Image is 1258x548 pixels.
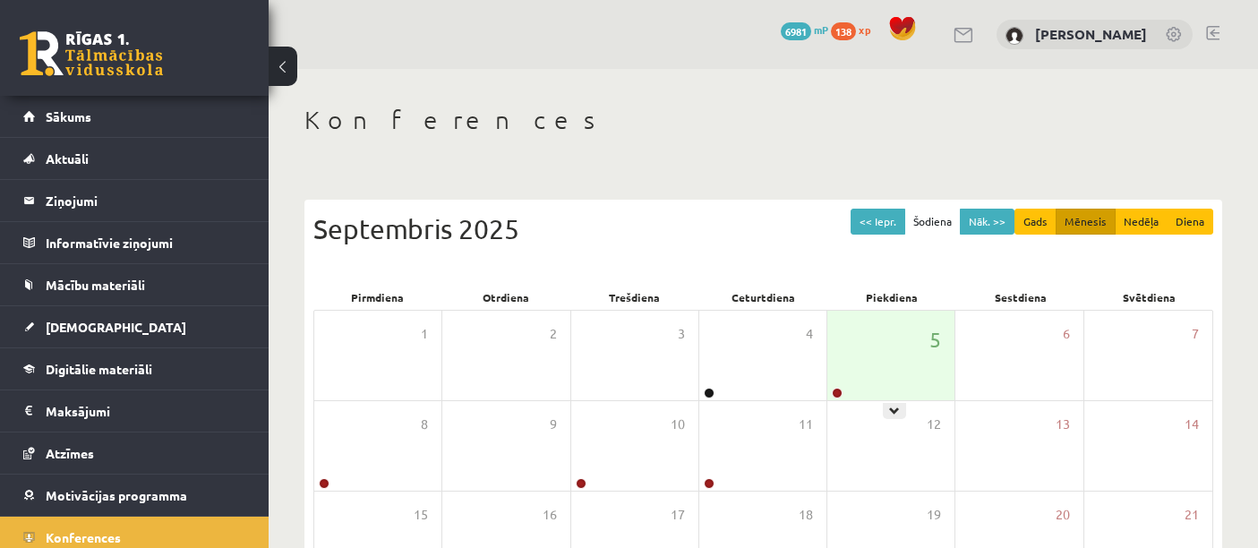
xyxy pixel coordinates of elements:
span: 21 [1185,505,1199,525]
span: 11 [799,415,813,434]
span: 1 [421,324,428,344]
button: Diena [1167,209,1213,235]
span: 8 [421,415,428,434]
div: Otrdiena [442,285,571,310]
span: 6 [1063,324,1070,344]
span: 4 [806,324,813,344]
span: [DEMOGRAPHIC_DATA] [46,319,186,335]
button: Mēnesis [1056,209,1116,235]
span: mP [814,22,828,37]
button: << Iepr. [851,209,905,235]
div: Svētdiena [1084,285,1213,310]
span: 20 [1056,505,1070,525]
button: Nāk. >> [960,209,1014,235]
div: Trešdiena [570,285,699,310]
div: Septembris 2025 [313,209,1213,249]
a: Mācību materiāli [23,264,246,305]
span: 5 [929,324,941,355]
span: 14 [1185,415,1199,434]
button: Šodiena [904,209,961,235]
legend: Ziņojumi [46,180,246,221]
span: Konferences [46,529,121,545]
span: Mācību materiāli [46,277,145,293]
button: Gads [1014,209,1057,235]
a: Informatīvie ziņojumi [23,222,246,263]
a: Atzīmes [23,432,246,474]
span: xp [859,22,870,37]
a: Rīgas 1. Tālmācības vidusskola [20,31,163,76]
span: 15 [414,505,428,525]
legend: Informatīvie ziņojumi [46,222,246,263]
span: 19 [927,505,941,525]
div: Sestdiena [956,285,1085,310]
a: Maksājumi [23,390,246,432]
span: 3 [678,324,685,344]
span: Aktuāli [46,150,89,167]
span: 17 [671,505,685,525]
span: 138 [831,22,856,40]
a: [PERSON_NAME] [1035,25,1147,43]
div: Piekdiena [827,285,956,310]
span: 7 [1192,324,1199,344]
a: Motivācijas programma [23,475,246,516]
span: 12 [927,415,941,434]
span: 18 [799,505,813,525]
a: Aktuāli [23,138,246,179]
span: Sākums [46,108,91,124]
a: Digitālie materiāli [23,348,246,390]
div: Pirmdiena [313,285,442,310]
a: Ziņojumi [23,180,246,221]
span: 9 [550,415,557,434]
a: Sākums [23,96,246,137]
img: Kristīna Vološina [1006,27,1023,45]
a: 138 xp [831,22,879,37]
a: [DEMOGRAPHIC_DATA] [23,306,246,347]
span: 6981 [781,22,811,40]
span: 2 [550,324,557,344]
span: 16 [543,505,557,525]
span: Digitālie materiāli [46,361,152,377]
div: Ceturtdiena [699,285,828,310]
legend: Maksājumi [46,390,246,432]
span: Motivācijas programma [46,487,187,503]
h1: Konferences [304,105,1222,135]
span: 10 [671,415,685,434]
button: Nedēļa [1115,209,1168,235]
span: 13 [1056,415,1070,434]
span: Atzīmes [46,445,94,461]
a: 6981 mP [781,22,828,37]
